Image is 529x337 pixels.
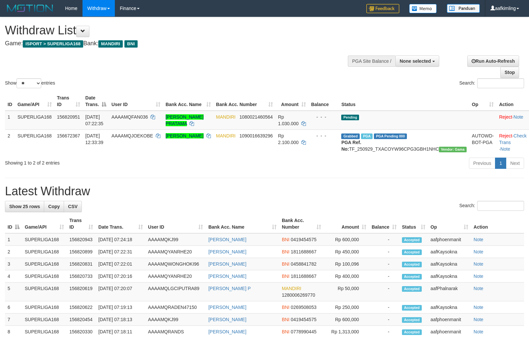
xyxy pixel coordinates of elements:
td: 7 [5,314,22,326]
a: Note [500,146,510,152]
td: 3 [5,258,22,270]
span: ISPORT > SUPERLIGA168 [23,40,83,48]
a: Note [474,305,483,310]
th: Action [496,92,529,111]
td: 4 [5,270,22,282]
a: Note [474,237,483,242]
a: Next [506,158,524,169]
a: [PERSON_NAME] [208,305,246,310]
td: Rp 100,096 [324,258,369,270]
b: PGA Ref. No: [341,140,361,152]
td: Rp 600,000 [324,233,369,246]
span: Rp 2.100.000 [278,133,299,145]
span: Copy 1280006269770 to clipboard [282,292,315,298]
a: [PERSON_NAME] [208,329,246,334]
span: Accepted [402,286,422,292]
td: 6 [5,301,22,314]
td: - [369,233,399,246]
td: - [369,258,399,270]
span: Copy 1090016639296 to clipboard [239,133,273,138]
button: None selected [395,56,439,67]
td: [DATE] 07:18:13 [96,314,145,326]
td: AAAAMQLGCIPUTRA89 [146,282,206,301]
th: Bank Acc. Name: activate to sort column ascending [163,92,214,111]
a: CSV [64,201,82,212]
th: Bank Acc. Number: activate to sort column ascending [214,92,276,111]
th: Date Trans.: activate to sort column ascending [96,214,145,233]
td: aafKaysokna [428,301,471,314]
span: Grabbed [341,133,360,139]
span: Copy 0419454575 to clipboard [291,237,316,242]
span: Copy 0778990445 to clipboard [291,329,316,334]
td: SUPERLIGA168 [15,111,54,130]
td: aafphoenmanit [428,314,471,326]
a: Reject [499,133,512,138]
td: SUPERLIGA168 [22,282,67,301]
a: [PERSON_NAME] [208,249,246,254]
td: 156820943 [67,233,96,246]
td: AUTOWD-BOT-PGA [469,130,497,155]
a: Copy [44,201,64,212]
span: BNI [282,329,289,334]
td: SUPERLIGA168 [15,130,54,155]
td: 156820622 [67,301,96,314]
span: Accepted [402,305,422,311]
td: [DATE] 07:22:31 [96,246,145,258]
td: SUPERLIGA168 [22,258,67,270]
span: 156820951 [57,114,80,120]
td: aafKaysokna [428,258,471,270]
h1: Latest Withdraw [5,185,524,198]
span: MANDIRI [98,40,123,48]
td: aafKaysokna [428,246,471,258]
span: Accepted [402,274,422,280]
td: 156820619 [67,282,96,301]
td: - [369,270,399,282]
td: AAAAMQRADEN47150 [146,301,206,314]
th: Trans ID: activate to sort column ascending [54,92,83,111]
td: aafphoenmanit [428,233,471,246]
td: 156820899 [67,246,96,258]
td: Rp 50,000 [324,282,369,301]
span: BNI [282,274,289,279]
td: [DATE] 07:24:18 [96,233,145,246]
td: TF_250929_TXACOYW96CPG3GBH1NHC [339,130,469,155]
th: ID: activate to sort column descending [5,214,22,233]
span: BNI [282,317,289,322]
span: Vendor URL: https://trx31.1velocity.biz [439,147,467,152]
td: - [369,246,399,258]
a: [PERSON_NAME] [208,317,246,322]
a: Note [474,274,483,279]
span: Copy 0419454575 to clipboard [291,317,316,322]
td: SUPERLIGA168 [22,301,67,314]
td: SUPERLIGA168 [22,233,67,246]
div: - - - [311,114,336,120]
span: Marked by aafsengchandara [361,133,373,139]
a: Previous [469,158,495,169]
a: [PERSON_NAME] [166,133,204,138]
span: [DATE] 07:22:35 [85,114,104,126]
a: Reject [499,114,512,120]
span: Copy 1811688667 to clipboard [291,249,316,254]
td: 156820733 [67,270,96,282]
a: Show 25 rows [5,201,44,212]
th: Action [471,214,524,233]
span: Copy 0458841782 to clipboard [291,261,316,267]
span: Accepted [402,329,422,335]
th: User ID: activate to sort column ascending [109,92,163,111]
td: AAAAMQKJ99 [146,233,206,246]
td: 156820454 [67,314,96,326]
td: AAAAMQWONGHOKI96 [146,258,206,270]
td: [DATE] 07:19:13 [96,301,145,314]
th: Balance [309,92,339,111]
th: User ID: activate to sort column ascending [146,214,206,233]
a: 1 [495,158,506,169]
td: 1 [5,111,15,130]
td: 5 [5,282,22,301]
a: Note [513,114,523,120]
th: Op: activate to sort column ascending [469,92,497,111]
a: [PERSON_NAME] P [208,286,250,291]
span: MANDIRI [216,133,236,138]
a: Stop [500,67,519,78]
th: Status [339,92,469,111]
span: MANDIRI [282,286,301,291]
